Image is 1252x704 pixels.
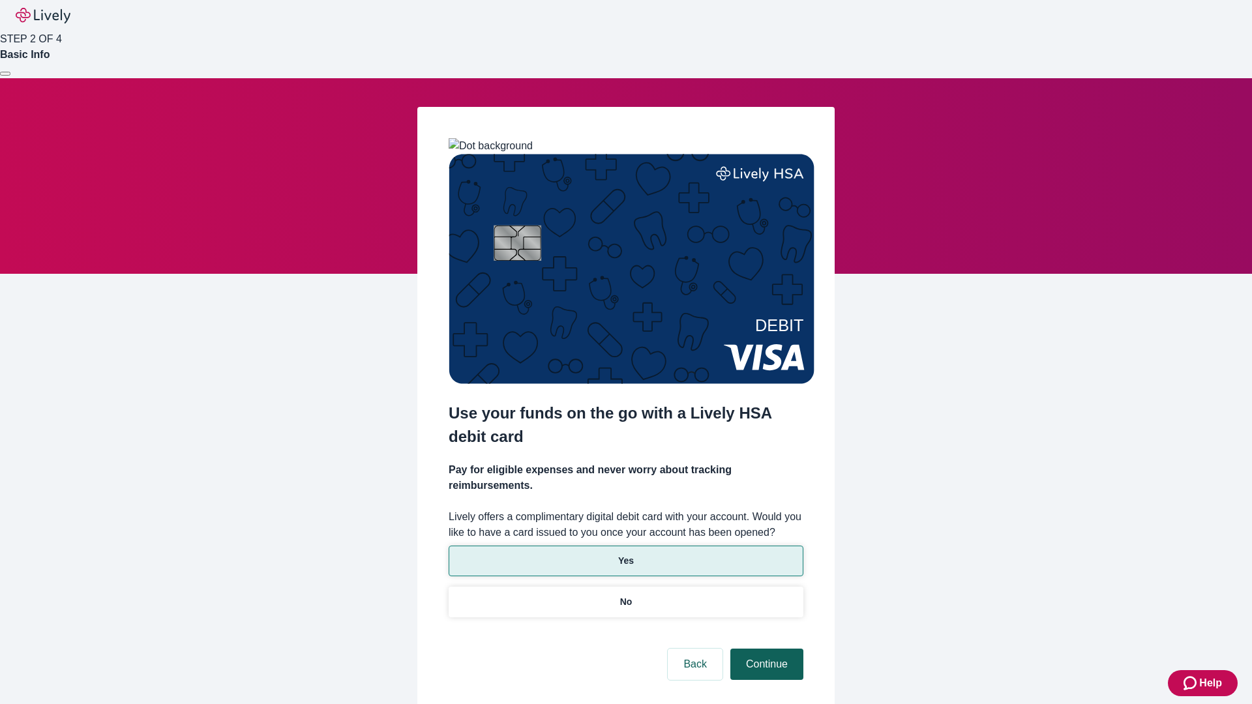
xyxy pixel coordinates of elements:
[449,587,803,617] button: No
[449,509,803,540] label: Lively offers a complimentary digital debit card with your account. Would you like to have a card...
[1168,670,1238,696] button: Zendesk support iconHelp
[618,554,634,568] p: Yes
[449,546,803,576] button: Yes
[16,8,70,23] img: Lively
[730,649,803,680] button: Continue
[668,649,723,680] button: Back
[449,402,803,448] h2: Use your funds on the go with a Lively HSA debit card
[620,595,633,609] p: No
[449,462,803,493] h4: Pay for eligible expenses and never worry about tracking reimbursements.
[1199,675,1222,691] span: Help
[449,154,814,384] img: Debit card
[449,138,533,154] img: Dot background
[1184,675,1199,691] svg: Zendesk support icon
